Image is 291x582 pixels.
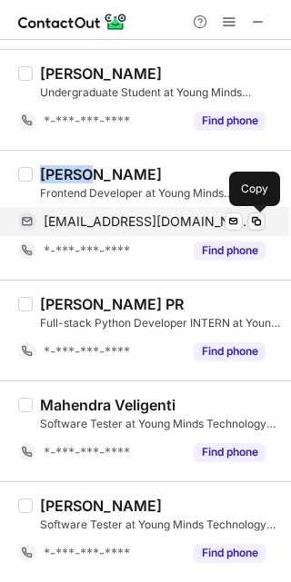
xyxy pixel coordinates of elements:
button: Reveal Button [194,112,266,130]
div: Undergraduate Student at Young Minds Technology Solutions Pvt Ltd [40,84,280,101]
div: Mahendra Veligenti [40,396,176,414]
div: [PERSON_NAME] [40,165,162,183]
button: Reveal Button [194,342,266,360]
div: [PERSON_NAME] [40,64,162,83]
div: [PERSON_NAME] [40,497,162,515]
button: Reveal Button [194,544,266,562]
button: Reveal Button [194,242,266,260]
button: Reveal Button [194,443,266,461]
img: ContactOut v5.3.10 [18,11,127,33]
div: [PERSON_NAME] PR [40,295,184,313]
span: [EMAIL_ADDRESS][DOMAIN_NAME] [44,213,252,230]
div: Software Tester at Young Minds Technology Solutions Pvt Ltd [40,517,280,533]
div: Software Tester at Young Minds Technology Solutions Pvt Ltd [40,416,280,432]
div: Frontend Developer at Young Minds Technology Solutions Pvt Ltd [40,185,280,202]
div: Full-stack Python Developer INTERN at Young Minds Technology Solutions Pvt Ltd [40,315,280,331]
